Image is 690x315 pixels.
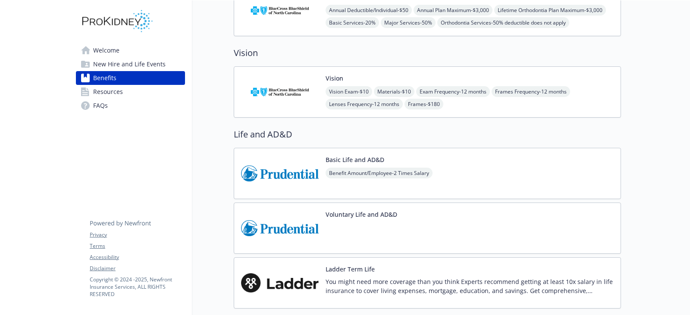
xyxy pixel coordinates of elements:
[90,231,185,239] a: Privacy
[234,128,621,141] h2: Life and AD&D
[76,44,185,57] a: Welcome
[326,168,433,178] span: Benefit Amount/Employee - 2 Times Salary
[90,242,185,250] a: Terms
[326,265,375,274] button: Ladder Term Life
[90,265,185,272] a: Disclaimer
[234,47,621,59] h2: Vision
[241,210,319,246] img: Prudential Insurance Co of America carrier logo
[76,99,185,112] a: FAQs
[241,155,319,192] img: Prudential Insurance Co of America carrier logo
[326,210,397,219] button: Voluntary Life and AD&D
[76,57,185,71] a: New Hire and Life Events
[326,5,412,16] span: Annual Deductible/Individual - $50
[76,85,185,99] a: Resources
[326,86,372,97] span: Vision Exam - $10
[326,277,614,295] p: You might need more coverage than you think Experts recommend getting at least 10x salary in life...
[437,17,569,28] span: Orthodontia Services - 50% deductible does not apply
[90,276,185,298] p: Copyright © 2024 - 2025 , Newfront Insurance Services, ALL RIGHTS RESERVED
[93,99,108,112] span: FAQs
[494,5,606,16] span: Lifetime Orthodontia Plan Maximum - $3,000
[381,17,436,28] span: Major Services - 50%
[93,44,119,57] span: Welcome
[93,85,123,99] span: Resources
[416,86,490,97] span: Exam Frequency - 12 months
[76,71,185,85] a: Benefits
[93,71,116,85] span: Benefits
[90,253,185,261] a: Accessibility
[492,86,570,97] span: Frames Frequency - 12 months
[93,57,166,71] span: New Hire and Life Events
[414,5,492,16] span: Annual Plan Maximum - $3,000
[405,99,443,109] span: Frames - $180
[326,99,403,109] span: Lenses Frequency - 12 months
[326,74,343,83] button: Vision
[374,86,414,97] span: Materials - $10
[326,17,379,28] span: Basic Services - 20%
[326,155,384,164] button: Basic Life and AD&D
[241,265,319,301] img: Ladder carrier logo
[241,74,319,110] img: Blue Cross and Blue Shield of North Carolina carrier logo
